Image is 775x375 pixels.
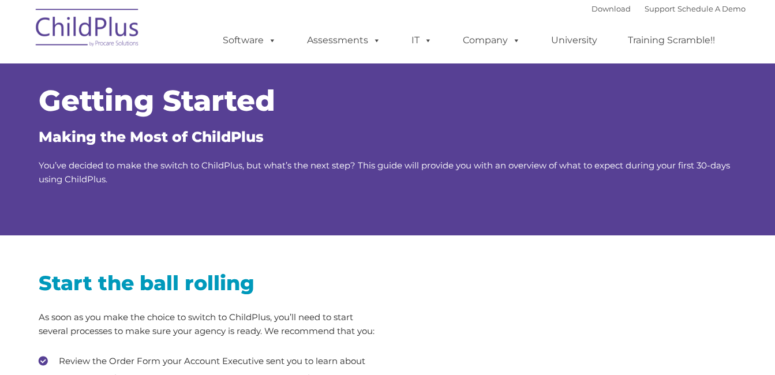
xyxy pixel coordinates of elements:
a: IT [400,29,444,52]
p: As soon as you make the choice to switch to ChildPlus, you’ll need to start several processes to ... [39,310,379,338]
span: Getting Started [39,83,275,118]
img: ChildPlus by Procare Solutions [30,1,145,58]
font: | [591,4,746,13]
a: Schedule A Demo [677,4,746,13]
a: Training Scramble!! [616,29,727,52]
span: You’ve decided to make the switch to ChildPlus, but what’s the next step? This guide will provide... [39,160,730,185]
a: Company [451,29,532,52]
a: Download [591,4,631,13]
a: Support [645,4,675,13]
span: Making the Most of ChildPlus [39,128,264,145]
a: Software [211,29,288,52]
a: Assessments [295,29,392,52]
h2: Start the ball rolling [39,270,379,296]
a: University [540,29,609,52]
